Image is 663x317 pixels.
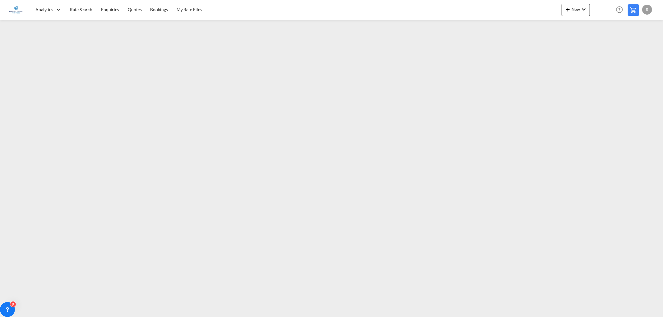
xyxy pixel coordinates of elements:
[614,4,625,15] span: Help
[580,6,587,13] md-icon: icon-chevron-down
[101,7,119,12] span: Enquiries
[70,7,92,12] span: Rate Search
[564,6,572,13] md-icon: icon-plus 400-fg
[9,3,23,17] img: e1326340b7c511ef854e8d6a806141ad.jpg
[150,7,168,12] span: Bookings
[35,7,53,13] span: Analytics
[642,5,652,15] div: R
[564,7,587,12] span: New
[128,7,141,12] span: Quotes
[562,4,590,16] button: icon-plus 400-fgNewicon-chevron-down
[177,7,202,12] span: My Rate Files
[614,4,628,16] div: Help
